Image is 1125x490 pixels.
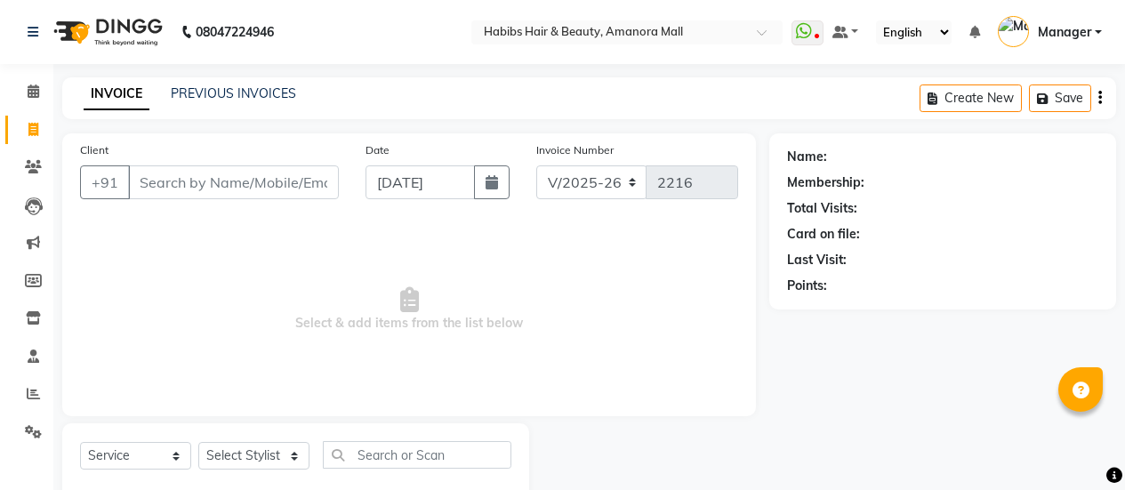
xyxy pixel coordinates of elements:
label: Date [366,142,390,158]
button: Create New [920,84,1022,112]
iframe: chat widget [1050,419,1107,472]
img: logo [45,7,167,57]
button: +91 [80,165,130,199]
input: Search or Scan [323,441,511,469]
input: Search by Name/Mobile/Email/Code [128,165,339,199]
button: Save [1029,84,1091,112]
label: Client [80,142,108,158]
a: INVOICE [84,78,149,110]
div: Last Visit: [787,251,847,269]
div: Card on file: [787,225,860,244]
span: Select & add items from the list below [80,221,738,398]
div: Points: [787,277,827,295]
div: Name: [787,148,827,166]
b: 08047224946 [196,7,274,57]
img: Manager [998,16,1029,47]
div: Total Visits: [787,199,857,218]
label: Invoice Number [536,142,614,158]
div: Membership: [787,173,864,192]
span: Manager [1038,23,1091,42]
a: PREVIOUS INVOICES [171,85,296,101]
